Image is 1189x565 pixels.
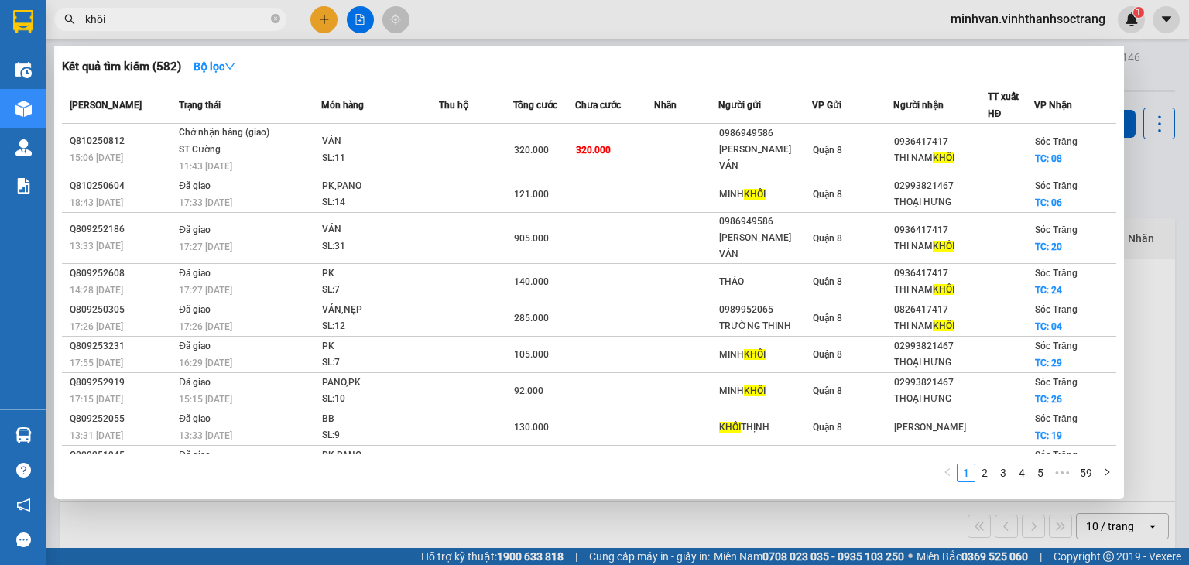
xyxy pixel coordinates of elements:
div: VÁN,NẸP [322,302,438,319]
li: 1 [957,464,975,482]
div: 02993821467 [894,375,986,391]
div: SL: 7 [322,354,438,372]
span: Quận 8 [813,422,842,433]
div: 0936417417 [894,134,986,150]
span: 15:06 [DATE] [70,152,123,163]
span: VP Nhận [1034,100,1072,111]
div: Q809252608 [70,265,174,282]
span: Quận 8 [813,276,842,287]
span: Sóc Trăng [1035,136,1078,147]
span: KHÔI [744,349,766,360]
span: TC: 04 [1035,321,1062,332]
span: Sóc Trăng [1035,224,1078,235]
span: 121.000 [514,189,549,200]
span: Sóc Trăng [1035,377,1078,388]
h3: Kết quả tìm kiếm ( 582 ) [62,59,181,75]
span: 15:15 [DATE] [179,394,232,405]
div: [PERSON_NAME] [894,419,986,436]
button: left [938,464,957,482]
span: Nhãn [654,100,677,111]
li: 2 [975,464,994,482]
div: VÁN [322,133,438,150]
span: 130.000 [514,422,549,433]
li: 4 [1013,464,1031,482]
li: 5 [1031,464,1050,482]
div: PANO,PK [322,375,438,392]
div: 02993821467 [894,338,986,354]
div: MINH [719,347,811,363]
div: Q809253231 [70,338,174,354]
span: right [1102,467,1112,477]
div: SL: 11 [322,150,438,167]
span: KHÔI [933,284,954,295]
span: 14:28 [DATE] [70,285,123,296]
div: THI NAM [894,238,986,255]
span: Đã giao [179,304,211,315]
div: SL: 12 [322,318,438,335]
span: Người nhận [893,100,944,111]
span: TC: 19 [1035,430,1062,441]
span: Sóc Trăng [1035,341,1078,351]
div: SL: 9 [322,427,438,444]
div: THOẠI HƯNG [894,391,986,407]
div: 02993821467 [894,178,986,194]
span: 105.000 [514,349,549,360]
img: logo-vxr [13,10,33,33]
span: 320.000 [576,145,611,156]
span: [PERSON_NAME] [70,100,142,111]
span: Quận 8 [813,189,842,200]
a: 4 [1013,464,1030,481]
span: Quận 8 [813,385,842,396]
span: Món hàng [321,100,364,111]
span: TC: 26 [1035,394,1062,405]
span: Sóc Trăng [1035,268,1078,279]
span: 18:43 [DATE] [70,197,123,208]
span: 285.000 [514,313,549,324]
div: [PERSON_NAME] VÁN [719,230,811,262]
div: THOẠI HƯNG [894,354,986,371]
div: Q809252186 [70,221,174,238]
div: SL: 7 [322,282,438,299]
span: KHÔI [933,320,954,331]
span: 17:27 [DATE] [179,285,232,296]
div: Q809251945 [70,447,174,464]
a: 1 [958,464,975,481]
div: Chờ nhận hàng (giao) [179,125,295,142]
span: left [943,467,952,477]
a: 2 [976,464,993,481]
span: 17:15 [DATE] [70,394,123,405]
strong: Bộ lọc [194,60,235,73]
span: Sóc Trăng [1035,413,1078,424]
div: 0989952065 [719,302,811,318]
li: Next Page [1098,464,1116,482]
div: 0986949586 [719,125,811,142]
div: THI NAM [894,150,986,166]
span: Quận 8 [813,349,842,360]
div: TRƯỜNG THỊNH [719,318,811,334]
span: 140.000 [514,276,549,287]
span: 92.000 [514,385,543,396]
span: 13:33 [DATE] [70,241,123,252]
span: Đã giao [179,377,211,388]
div: 0936417417 [894,265,986,282]
a: 5 [1032,464,1049,481]
span: 905.000 [514,233,549,244]
img: warehouse-icon [15,62,32,78]
div: 0936417417 [894,222,986,238]
li: Next 5 Pages [1050,464,1074,482]
span: close-circle [271,14,280,23]
span: down [224,61,235,72]
span: Đã giao [179,450,211,461]
span: search [64,14,75,25]
li: Previous Page [938,464,957,482]
span: Sóc Trăng [1035,180,1078,191]
span: TC: 06 [1035,197,1062,208]
div: THẢO [719,274,811,290]
span: 17:26 [DATE] [70,321,123,332]
span: Quận 8 [813,145,842,156]
div: VÁN [322,221,438,238]
a: 3 [995,464,1012,481]
div: PK [322,338,438,355]
input: Tìm tên, số ĐT hoặc mã đơn [85,11,268,28]
span: KHÔI [744,189,766,200]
